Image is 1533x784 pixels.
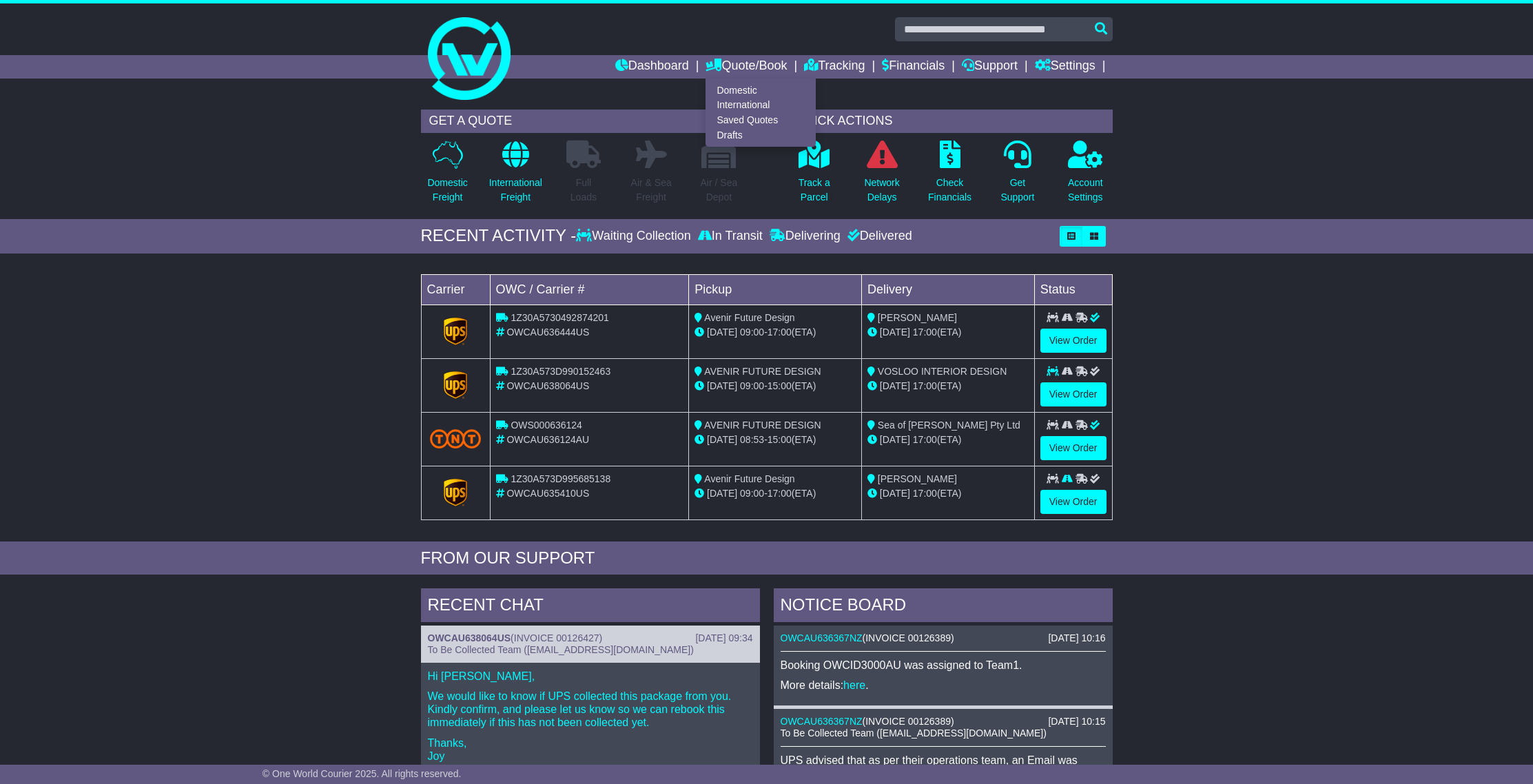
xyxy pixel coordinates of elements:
p: Account Settings [1068,176,1103,205]
p: Hi [PERSON_NAME], [428,670,753,683]
span: OWCAU636444US [506,327,589,338]
div: GET A QUOTE [421,110,746,133]
span: 1Z30A573D990152463 [511,366,610,377]
span: [DATE] [707,488,737,499]
a: OWCAU638064US [428,632,511,643]
div: [DATE] 10:15 [1048,716,1105,728]
div: [DATE] 09:34 [695,632,752,644]
div: NOTICE BOARD [774,588,1113,626]
span: INVOICE 00126427 [514,632,599,643]
div: QUICK ACTIONS [788,110,1113,133]
span: Avenir Future Design [704,473,794,484]
img: TNT_Domestic.png [430,429,482,448]
img: GetCarrierServiceLogo [444,479,467,506]
a: NetworkDelays [863,140,900,212]
p: Track a Parcel [799,176,830,205]
div: Delivering [766,229,844,244]
span: OWCAU636124AU [506,434,589,445]
span: OWS000636124 [511,420,582,431]
td: Status [1034,274,1112,305]
p: International Freight [489,176,542,205]
span: [PERSON_NAME] [878,473,957,484]
a: Track aParcel [798,140,831,212]
div: ( ) [428,632,753,644]
a: InternationalFreight [488,140,543,212]
span: 09:00 [740,380,764,391]
a: Tracking [804,55,865,79]
span: [DATE] [880,380,910,391]
span: 1Z30A5730492874201 [511,312,608,323]
p: Air & Sea Freight [631,176,672,205]
a: Quote/Book [706,55,787,79]
span: To Be Collected Team ([EMAIL_ADDRESS][DOMAIN_NAME]) [781,728,1047,739]
div: - (ETA) [695,379,856,393]
span: 17:00 [768,327,792,338]
div: RECENT ACTIVITY - [421,226,577,246]
span: Avenir Future Design [704,312,794,323]
span: 17:00 [913,488,937,499]
span: Sea of [PERSON_NAME] Pty Ltd [878,420,1020,431]
a: AccountSettings [1067,140,1104,212]
p: Air / Sea Depot [701,176,738,205]
p: Full Loads [566,176,601,205]
p: Booking OWCID3000AU was assigned to Team1. [781,659,1106,672]
a: View Order [1040,382,1107,406]
p: Network Delays [864,176,899,205]
img: GetCarrierServiceLogo [444,371,467,399]
span: OWCAU635410US [506,488,589,499]
div: ( ) [781,632,1106,644]
a: International [706,98,815,113]
span: 15:00 [768,380,792,391]
span: © One World Courier 2025. All rights reserved. [263,768,462,779]
div: ( ) [781,716,1106,728]
a: Drafts [706,127,815,143]
a: DomesticFreight [426,140,468,212]
span: OWCAU638064US [506,380,589,391]
p: Check Financials [928,176,971,205]
td: OWC / Carrier # [490,274,689,305]
td: Carrier [421,274,490,305]
td: Delivery [861,274,1034,305]
span: INVOICE 00126389 [865,716,951,727]
span: 1Z30A573D995685138 [511,473,610,484]
div: (ETA) [867,433,1029,447]
span: INVOICE 00126389 [865,632,951,643]
a: here [843,679,865,691]
a: Financials [882,55,945,79]
a: CheckFinancials [927,140,972,212]
a: View Order [1040,329,1107,353]
a: GetSupport [1000,140,1035,212]
div: FROM OUR SUPPORT [421,548,1113,568]
span: To Be Collected Team ([EMAIL_ADDRESS][DOMAIN_NAME]) [428,644,694,655]
div: (ETA) [867,325,1029,340]
a: View Order [1040,436,1107,460]
div: RECENT CHAT [421,588,760,626]
div: [DATE] 10:16 [1048,632,1105,644]
a: Support [962,55,1018,79]
span: 09:00 [740,327,764,338]
a: OWCAU636367NZ [781,632,863,643]
div: - (ETA) [695,486,856,501]
span: [DATE] [707,434,737,445]
span: 17:00 [768,488,792,499]
div: - (ETA) [695,433,856,447]
a: Dashboard [615,55,689,79]
div: In Transit [695,229,766,244]
span: 08:53 [740,434,764,445]
div: Quote/Book [706,79,816,147]
span: 15:00 [768,434,792,445]
img: GetCarrierServiceLogo [444,318,467,345]
p: Domestic Freight [427,176,467,205]
p: Thanks, Joy [428,736,753,763]
span: [DATE] [707,380,737,391]
span: VOSLOO INTERIOR DESIGN [878,366,1007,377]
div: (ETA) [867,486,1029,501]
a: Settings [1035,55,1095,79]
p: We would like to know if UPS collected this package from you. Kindly confirm, and please let us k... [428,690,753,730]
span: 17:00 [913,327,937,338]
div: Waiting Collection [576,229,694,244]
td: Pickup [689,274,862,305]
div: Delivered [844,229,912,244]
span: [DATE] [880,488,910,499]
p: Get Support [1000,176,1034,205]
